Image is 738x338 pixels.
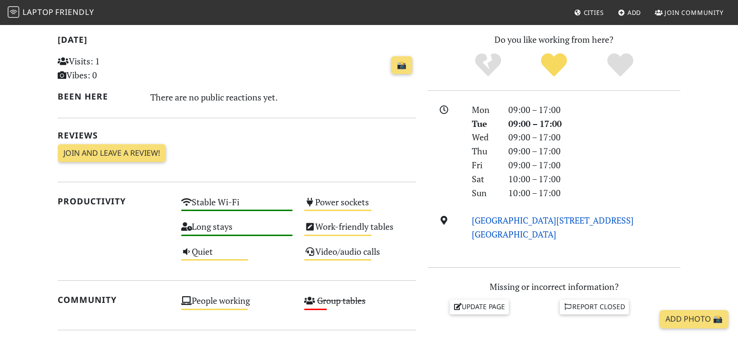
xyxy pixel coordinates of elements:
[450,300,509,314] a: Update page
[503,158,686,172] div: 09:00 – 17:00
[570,4,608,21] a: Cities
[664,8,724,17] span: Join Community
[175,219,299,243] div: Long stays
[428,280,680,294] p: Missing or incorrect information?
[175,293,299,317] div: People working
[58,35,416,49] h2: [DATE]
[23,7,54,17] span: Laptop
[472,214,634,240] a: [GEOGRAPHIC_DATA][STREET_ADDRESS][GEOGRAPHIC_DATA]
[175,244,299,268] div: Quiet
[466,117,503,131] div: Tue
[8,6,19,18] img: LaptopFriendly
[317,295,366,306] s: Group tables
[8,4,94,21] a: LaptopFriendly LaptopFriendly
[150,89,417,105] div: There are no public reactions yet.
[58,196,170,206] h2: Productivity
[503,130,686,144] div: 09:00 – 17:00
[614,4,645,21] a: Add
[503,144,686,158] div: 09:00 – 17:00
[503,103,686,117] div: 09:00 – 17:00
[466,158,503,172] div: Fri
[503,172,686,186] div: 10:00 – 17:00
[466,130,503,144] div: Wed
[58,130,416,140] h2: Reviews
[455,52,521,78] div: No
[391,56,412,75] a: 📸
[560,300,629,314] a: Report closed
[466,144,503,158] div: Thu
[58,91,139,101] h2: Been here
[587,52,653,78] div: Definitely!
[466,186,503,200] div: Sun
[466,172,503,186] div: Sat
[428,33,680,47] p: Do you like working from here?
[503,117,686,131] div: 09:00 – 17:00
[55,7,94,17] span: Friendly
[58,295,170,305] h2: Community
[651,4,727,21] a: Join Community
[298,219,422,243] div: Work-friendly tables
[521,52,587,78] div: Yes
[58,54,170,82] p: Visits: 1 Vibes: 0
[466,103,503,117] div: Mon
[298,244,422,268] div: Video/audio calls
[298,194,422,219] div: Power sockets
[58,144,166,163] a: Join and leave a review!
[627,8,641,17] span: Add
[503,186,686,200] div: 10:00 – 17:00
[175,194,299,219] div: Stable Wi-Fi
[584,8,604,17] span: Cities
